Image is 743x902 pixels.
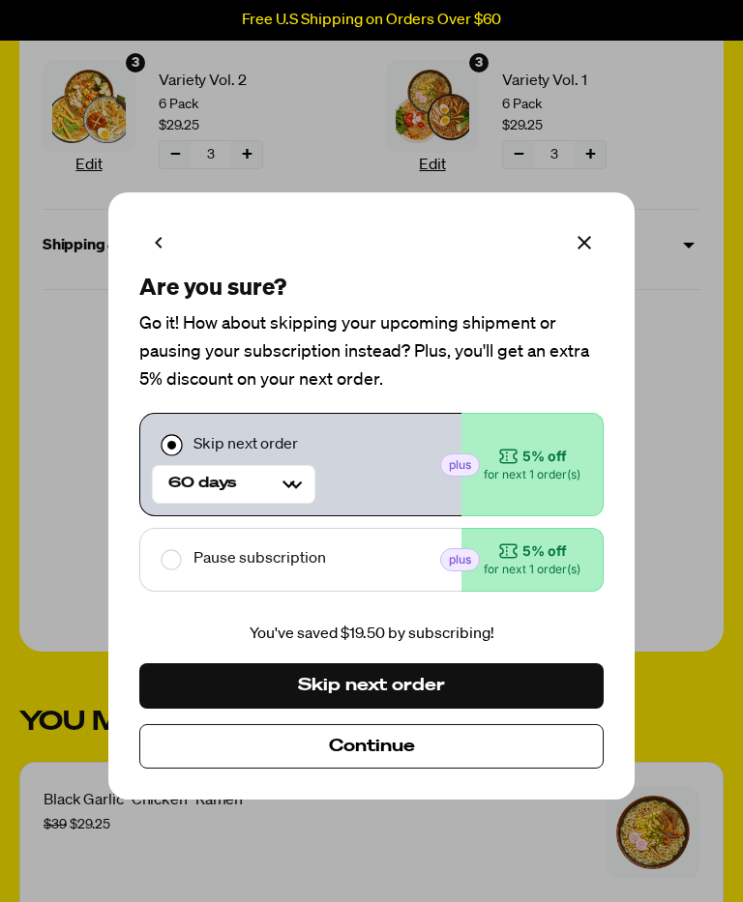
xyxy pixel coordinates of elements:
text: Pause subscription [193,547,326,572]
button: Skip next order [139,663,604,709]
text: Skip next order [193,433,298,458]
span: Continue [329,736,415,757]
text: Are you sure? [139,276,286,300]
div: 5% off [522,541,567,561]
div: for next 1 order(s) [484,466,580,483]
div: 5% off [522,447,567,466]
span: plus [449,456,471,474]
button: Continue [139,724,604,770]
div: for next 1 order(s) [484,561,580,578]
p: Free U.S Shipping on Orders Over $60 [242,12,501,29]
span: plus [449,551,471,568]
div: Make changes for subscription [43,313,700,628]
span: Skip next order [298,675,445,696]
p: You've saved $19.50 by subscribing! [139,623,604,648]
p: Go it! How about skipping your upcoming shipment or pausing your subscription instead? Plus, you'... [139,310,604,393]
